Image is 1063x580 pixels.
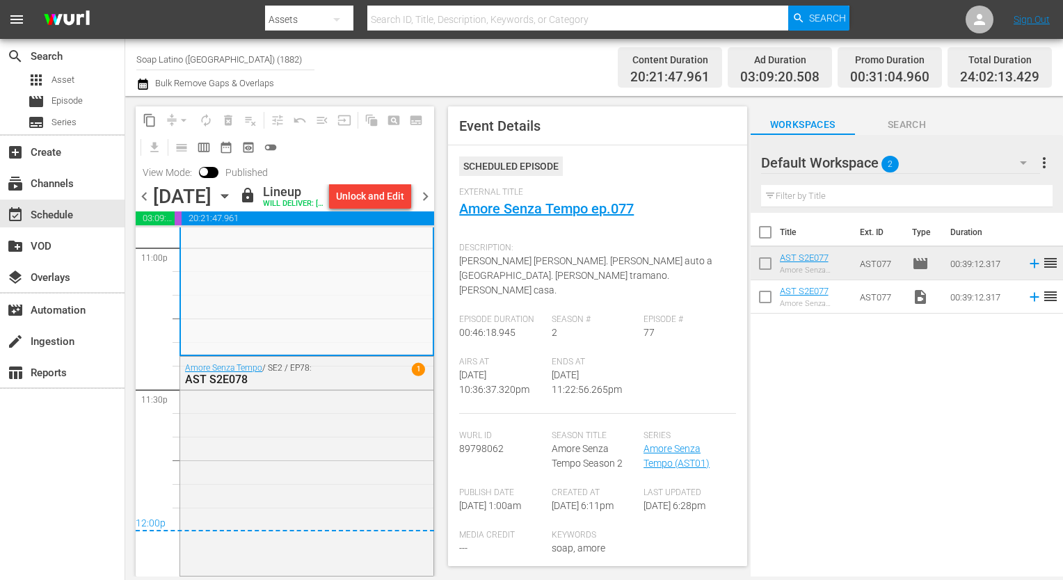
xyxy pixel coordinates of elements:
[28,114,45,131] span: Series
[552,314,637,325] span: Season #
[855,116,959,134] span: Search
[960,70,1039,86] span: 24:02:13.429
[809,6,846,31] span: Search
[945,247,1021,280] td: 00:39:12.317
[241,140,255,154] span: preview_outlined
[740,70,820,86] span: 03:09:20.508
[761,143,1040,182] div: Default Workspace
[644,488,728,499] span: Last Updated
[197,140,211,154] span: calendar_view_week_outlined
[780,213,852,252] th: Title
[459,357,544,368] span: Airs At
[459,255,712,296] span: [PERSON_NAME] [PERSON_NAME]. [PERSON_NAME] auto a [GEOGRAPHIC_DATA]. [PERSON_NAME] tramano. [PERS...
[459,430,544,442] span: Wurl Id
[28,93,45,110] span: Episode
[336,184,404,209] div: Unlock and Edit
[405,109,427,131] span: Create Series Block
[153,78,274,88] span: Bulk Remove Gaps & Overlaps
[644,327,655,338] span: 77
[459,156,563,176] div: Scheduled Episode
[185,373,365,386] div: AST S2E078
[459,369,529,395] span: [DATE] 10:36:37.320pm
[644,500,705,511] span: [DATE] 6:28pm
[51,73,74,87] span: Asset
[185,363,365,386] div: / SE2 / EP78:
[264,140,278,154] span: toggle_off
[51,115,77,129] span: Series
[644,314,728,325] span: Episode #
[459,327,515,338] span: 00:46:18.945
[7,207,24,223] span: Schedule
[780,286,829,296] a: AST S2E077
[780,252,829,263] a: AST S2E077
[7,144,24,161] span: Create
[136,188,153,205] span: chevron_left
[459,500,521,511] span: [DATE] 1:00am
[383,109,405,131] span: Create Search Block
[1036,146,1053,179] button: more_vert
[311,109,333,131] span: Fill episodes with ad slates
[459,443,504,454] span: 89798062
[1014,14,1050,25] a: Sign Out
[193,136,215,159] span: Week Calendar View
[7,175,24,192] span: Channels
[239,109,262,131] span: Clear Lineup
[1027,256,1042,271] svg: Add to Schedule
[1042,288,1059,305] span: reorder
[459,187,728,198] span: External Title
[459,488,544,499] span: Publish Date
[912,255,929,272] span: Episode
[7,238,24,255] span: VOD
[289,109,311,131] span: Revert to Primary Episode
[459,243,728,254] span: Description:
[7,269,24,286] span: Overlays
[7,48,24,65] span: Search
[136,517,434,531] div: 12:00p
[960,50,1039,70] div: Total Duration
[850,50,929,70] div: Promo Duration
[217,109,239,131] span: Select an event to delete
[219,140,233,154] span: date_range_outlined
[33,3,100,36] img: ans4CAIJ8jUAAAAAAAAAAAAAAAAAAAAAAAAgQb4GAAAAAAAAAAAAAAAAAAAAAAAAJMjXAAAAAAAAAAAAAAAAAAAAAAAAgAT5G...
[1027,289,1042,305] svg: Add to Schedule
[412,363,425,376] span: 1
[459,314,544,325] span: Episode Duration
[854,280,906,314] td: AST077
[459,200,634,217] a: Amore Senza Tempo ep.077
[854,247,906,280] td: AST077
[166,134,193,161] span: Day Calendar View
[182,211,434,225] span: 20:21:47.961
[459,542,467,554] span: ---
[630,50,710,70] div: Content Duration
[138,134,166,161] span: Download as CSV
[417,188,434,205] span: chevron_right
[161,109,195,131] span: Remove Gaps & Overlaps
[185,363,262,373] a: Amore Senza Tempo
[136,167,199,178] span: View Mode:
[552,327,557,338] span: 2
[788,6,849,31] button: Search
[199,167,209,177] span: Toggle to switch from Published to Draft view.
[942,213,1025,252] th: Duration
[175,211,182,225] span: 00:31:04.960
[751,116,855,134] span: Workspaces
[552,530,637,541] span: Keywords
[850,70,929,86] span: 00:31:04.960
[195,109,217,131] span: Loop Content
[138,109,161,131] span: Copy Lineup
[852,213,904,252] th: Ext. ID
[552,443,623,469] span: Amore Senza Tempo Season 2
[881,150,899,179] span: 2
[552,488,637,499] span: Created At
[51,94,83,108] span: Episode
[552,542,605,554] span: soap, amore
[630,70,710,86] span: 20:21:47.961
[552,369,622,395] span: [DATE] 11:22:56.265pm
[263,184,323,200] div: Lineup
[945,280,1021,314] td: 00:39:12.317
[239,187,256,204] span: lock
[8,11,25,28] span: menu
[1042,255,1059,271] span: reorder
[1036,154,1053,171] span: more_vert
[644,430,728,442] span: Series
